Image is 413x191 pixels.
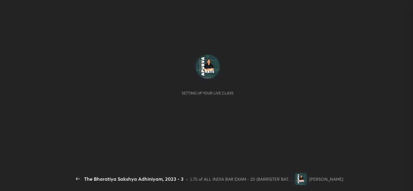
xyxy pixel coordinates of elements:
[84,175,184,183] div: The Bharatiya Sakshya Adhiniyam, 2023 - 3
[182,91,233,95] div: Setting up your live class
[196,55,220,79] img: 16fc8399e35e4673a8d101a187aba7c3.jpg
[190,176,293,182] div: L75 of ALL INDIA BAR EXAM - 20 (BARRISTER BATCH) by [PERSON_NAME]
[295,173,307,185] img: 16fc8399e35e4673a8d101a187aba7c3.jpg
[309,176,343,182] div: [PERSON_NAME]
[186,176,188,182] div: •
